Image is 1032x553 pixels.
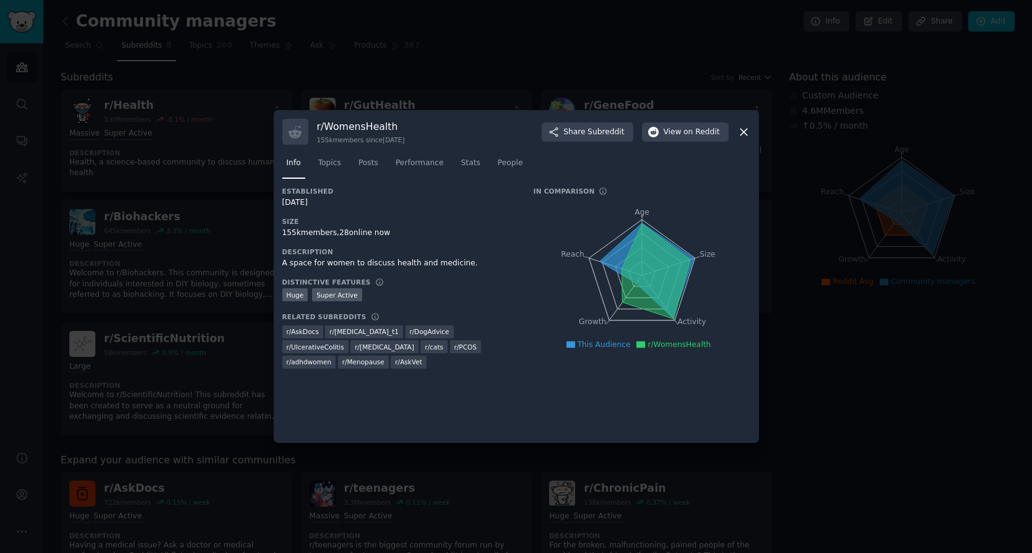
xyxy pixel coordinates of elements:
[457,153,485,179] a: Stats
[282,187,516,195] h3: Established
[542,122,633,142] button: ShareSubreddit
[493,153,527,179] a: People
[358,158,378,169] span: Posts
[287,327,319,336] span: r/ AskDocs
[282,312,366,321] h3: Related Subreddits
[282,288,308,301] div: Huge
[642,122,729,142] button: Viewon Reddit
[282,197,516,208] div: [DATE]
[425,343,443,351] span: r/ cats
[282,278,371,286] h3: Distinctive Features
[683,127,719,138] span: on Reddit
[700,250,715,259] tspan: Size
[282,247,516,256] h3: Description
[648,340,711,349] span: r/WomensHealth
[391,153,448,179] a: Performance
[287,358,332,366] span: r/ adhdwomen
[579,318,606,327] tspan: Growth
[498,158,523,169] span: People
[395,358,422,366] span: r/ AskVet
[396,158,444,169] span: Performance
[282,153,305,179] a: Info
[354,153,383,179] a: Posts
[534,187,595,195] h3: In Comparison
[578,340,631,349] span: This Audience
[461,158,480,169] span: Stats
[561,250,584,259] tspan: Reach
[355,343,414,351] span: r/ [MEDICAL_DATA]
[454,343,477,351] span: r/ PCOS
[342,358,384,366] span: r/ Menopause
[314,153,345,179] a: Topics
[287,343,344,351] span: r/ UlcerativeColitis
[282,258,516,269] div: A space for women to discuss health and medicine.
[588,127,624,138] span: Subreddit
[563,127,624,138] span: Share
[312,288,362,301] div: Super Active
[282,217,516,226] h3: Size
[329,327,399,336] span: r/ [MEDICAL_DATA]_t1
[664,127,720,138] span: View
[317,135,405,144] div: 155k members since [DATE]
[677,318,706,327] tspan: Activity
[635,208,649,216] tspan: Age
[317,120,405,133] h3: r/ WomensHealth
[318,158,341,169] span: Topics
[282,228,516,239] div: 155k members, 28 online now
[410,327,449,336] span: r/ DogAdvice
[287,158,301,169] span: Info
